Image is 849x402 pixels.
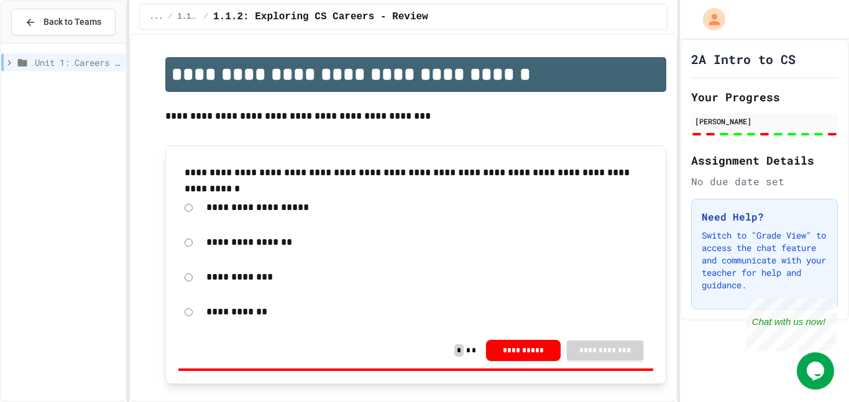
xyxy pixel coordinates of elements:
span: 1.1: Exploring CS Careers [178,12,199,22]
span: / [204,12,208,22]
div: No due date set [691,174,838,189]
span: Unit 1: Careers & Professionalism [35,56,121,69]
h1: 2A Intro to CS [691,50,796,68]
iframe: chat widget [797,352,837,390]
h3: Need Help? [702,209,827,224]
span: ... [150,12,163,22]
span: / [168,12,172,22]
span: Back to Teams [44,16,101,29]
h2: Assignment Details [691,152,838,169]
h2: Your Progress [691,88,838,106]
div: [PERSON_NAME] [695,116,834,127]
iframe: chat widget [746,298,837,351]
button: Back to Teams [11,9,116,35]
span: 1.1.2: Exploring CS Careers - Review [213,9,428,24]
p: Switch to "Grade View" to access the chat feature and communicate with your teacher for help and ... [702,229,827,291]
div: My Account [690,5,728,34]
